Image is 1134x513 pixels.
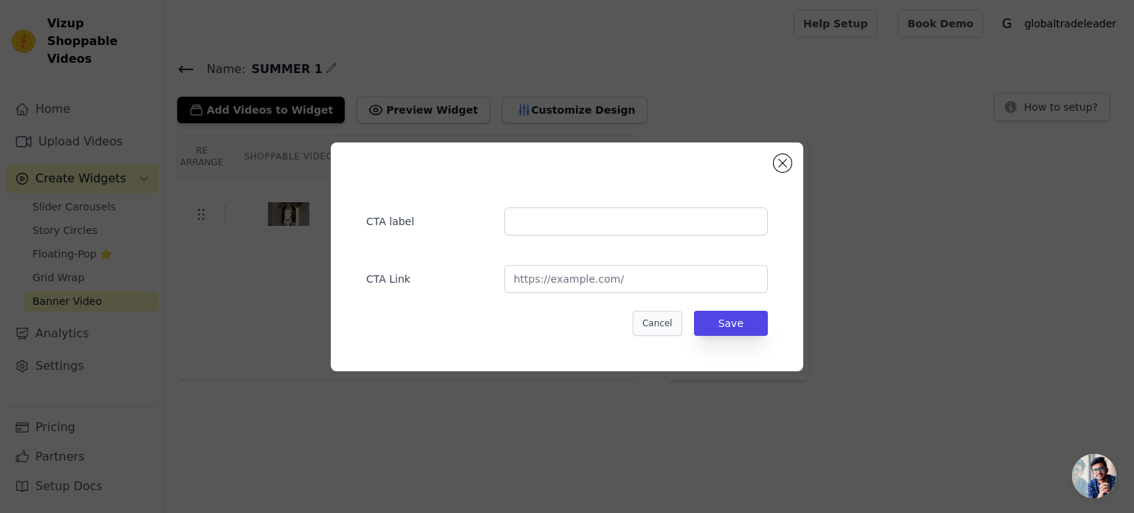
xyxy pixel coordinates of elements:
input: https://example.com/ [504,265,768,293]
label: CTA Link [366,266,492,286]
button: Cancel [633,311,682,336]
label: CTA label [366,208,492,229]
button: Close modal [774,154,791,172]
a: Open chat [1072,454,1116,498]
button: Save [694,311,768,336]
